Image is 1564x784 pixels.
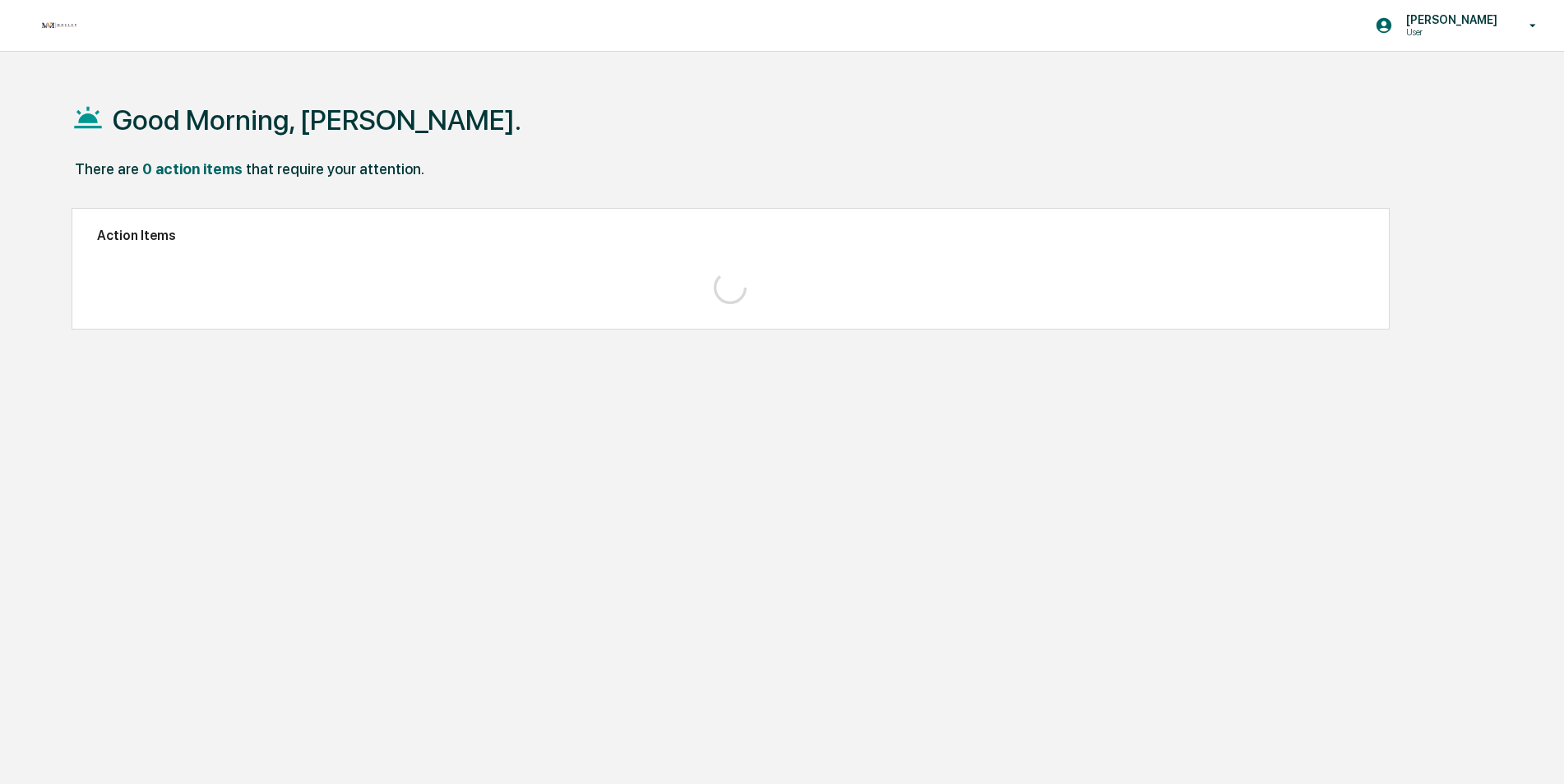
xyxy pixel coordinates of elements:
[97,228,1364,243] h2: Action Items
[113,104,521,136] h1: Good Morning, [PERSON_NAME].
[1393,26,1506,38] p: User
[142,160,243,178] div: 0 action items
[246,160,424,178] div: that require your attention.
[1393,13,1506,26] p: [PERSON_NAME]
[39,21,79,31] img: logo
[75,160,139,178] div: There are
